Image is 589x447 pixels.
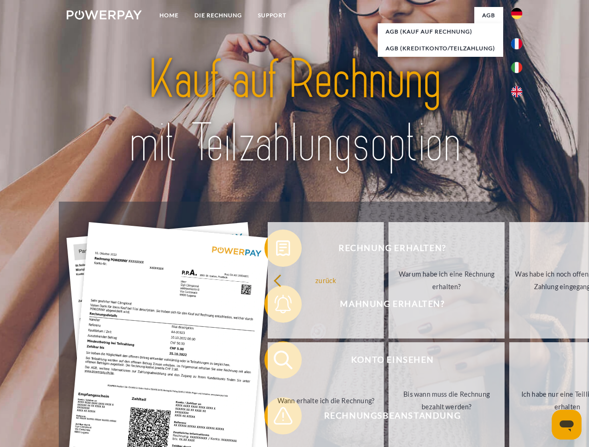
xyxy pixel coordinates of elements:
div: zurück [273,274,378,286]
iframe: Schaltfläche zum Öffnen des Messaging-Fensters [552,410,582,440]
div: Wann erhalte ich die Rechnung? [273,394,378,406]
a: agb [474,7,503,24]
img: it [511,62,522,73]
a: Home [152,7,187,24]
img: en [511,86,522,97]
a: SUPPORT [250,7,294,24]
img: fr [511,38,522,49]
div: Bis wann muss die Rechnung bezahlt werden? [394,388,499,413]
a: AGB (Kauf auf Rechnung) [378,23,503,40]
a: DIE RECHNUNG [187,7,250,24]
img: de [511,8,522,19]
img: logo-powerpay-white.svg [67,10,142,20]
a: AGB (Kreditkonto/Teilzahlung) [378,40,503,57]
div: Warum habe ich eine Rechnung erhalten? [394,268,499,293]
img: title-powerpay_de.svg [89,45,500,178]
